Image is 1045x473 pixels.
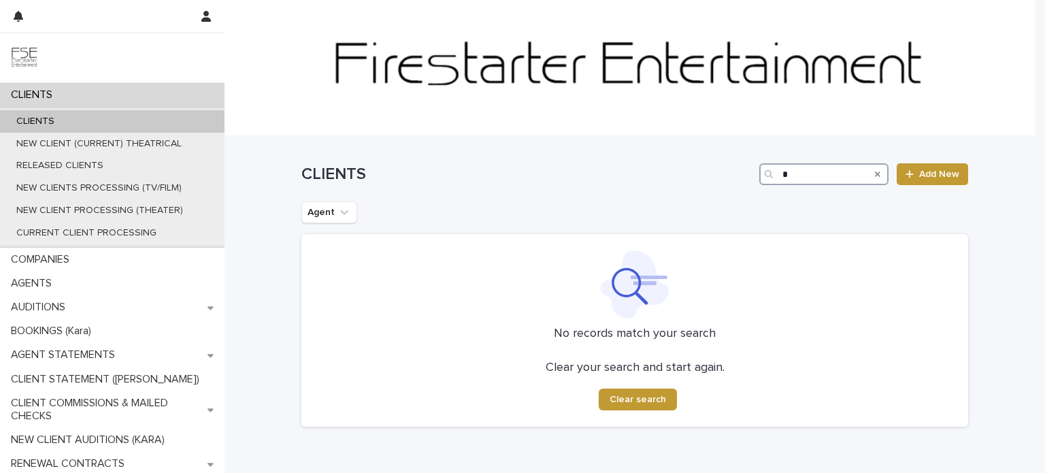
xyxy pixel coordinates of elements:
span: Clear search [610,395,666,404]
p: CLIENTS [5,116,65,127]
p: Clear your search and start again. [546,361,725,376]
input: Search [759,163,889,185]
a: Add New [897,163,968,185]
p: RENEWAL CONTRACTS [5,457,135,470]
p: AUDITIONS [5,301,76,314]
p: CLIENT STATEMENT ([PERSON_NAME]) [5,373,210,386]
p: CURRENT CLIENT PROCESSING [5,227,167,239]
p: No records match your search [318,327,952,342]
p: CLIENT COMMISSIONS & MAILED CHECKS [5,397,208,423]
button: Agent [301,201,357,223]
p: NEW CLIENT AUDITIONS (KARA) [5,434,176,446]
p: COMPANIES [5,253,80,266]
p: NEW CLIENTS PROCESSING (TV/FILM) [5,182,193,194]
img: 9JgRvJ3ETPGCJDhvPVA5 [11,44,38,71]
p: RELEASED CLIENTS [5,160,114,172]
button: Clear search [599,389,677,410]
p: NEW CLIENT (CURRENT) THEATRICAL [5,138,193,150]
p: NEW CLIENT PROCESSING (THEATER) [5,205,194,216]
p: AGENT STATEMENTS [5,348,126,361]
p: BOOKINGS (Kara) [5,325,102,338]
h1: CLIENTS [301,165,754,184]
p: CLIENTS [5,88,63,101]
p: AGENTS [5,277,63,290]
span: Add New [919,169,959,179]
